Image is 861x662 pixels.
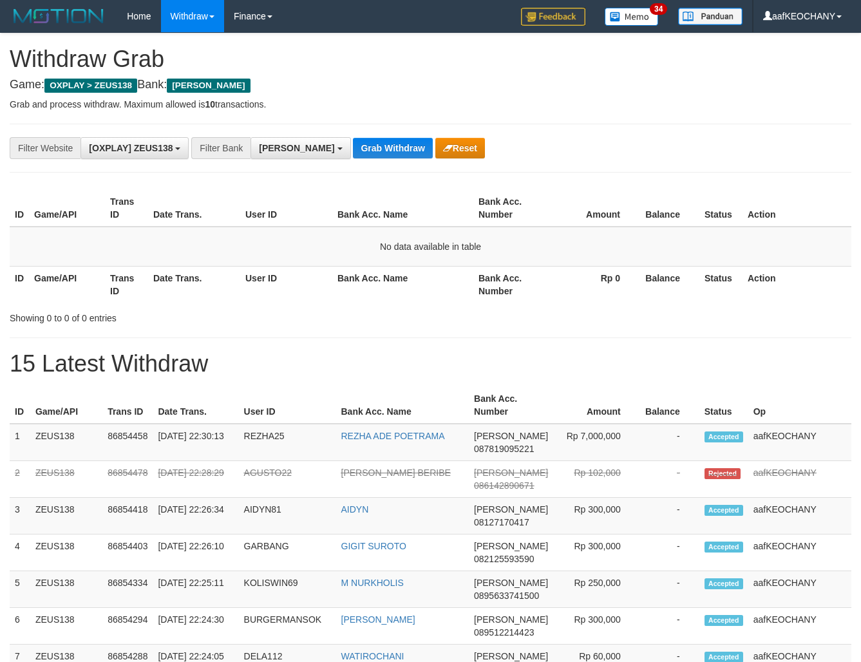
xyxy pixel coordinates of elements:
th: Balance [640,387,699,424]
td: AIDYN81 [239,498,336,534]
th: Date Trans. [148,190,240,227]
th: Amount [549,190,639,227]
td: ZEUS138 [30,461,102,498]
td: 2 [10,461,30,498]
span: [PERSON_NAME] [474,431,548,441]
td: ZEUS138 [30,534,102,571]
span: [PERSON_NAME] [474,504,548,515]
a: GIGIT SUROTO [341,541,406,551]
th: Date Trans. [148,266,240,303]
td: ZEUS138 [30,608,102,645]
span: [PERSON_NAME] [167,79,250,93]
td: 86854403 [102,534,153,571]
td: 86854418 [102,498,153,534]
td: REZHA25 [239,424,336,461]
td: 4 [10,534,30,571]
td: aafKEOCHANY [748,498,851,534]
td: AGUSTO22 [239,461,336,498]
td: Rp 300,000 [553,534,640,571]
th: Op [748,387,851,424]
td: KOLISWIN69 [239,571,336,608]
th: Trans ID [105,190,148,227]
button: [OXPLAY] ZEUS138 [80,137,189,159]
td: [DATE] 22:28:29 [153,461,238,498]
img: Button%20Memo.svg [605,8,659,26]
td: 86854334 [102,571,153,608]
th: Balance [639,190,699,227]
img: Feedback.jpg [521,8,585,26]
img: panduan.png [678,8,743,25]
p: Grab and process withdraw. Maximum allowed is transactions. [10,98,851,111]
td: Rp 300,000 [553,498,640,534]
td: 86854478 [102,461,153,498]
th: Amount [553,387,640,424]
span: [PERSON_NAME] [474,614,548,625]
th: Trans ID [102,387,153,424]
img: MOTION_logo.png [10,6,108,26]
a: REZHA ADE POETRAMA [341,431,445,441]
div: Showing 0 to 0 of 0 entries [10,307,349,325]
span: [PERSON_NAME] [474,651,548,661]
th: User ID [240,190,332,227]
td: aafKEOCHANY [748,534,851,571]
span: Accepted [705,431,743,442]
td: - [640,424,699,461]
a: WATIROCHANI [341,651,404,661]
td: Rp 102,000 [553,461,640,498]
th: Status [699,266,743,303]
th: Bank Acc. Number [469,387,553,424]
button: Grab Withdraw [353,138,432,158]
th: User ID [239,387,336,424]
td: BURGERMANSOK [239,608,336,645]
td: - [640,608,699,645]
span: Copy 086142890671 to clipboard [474,480,534,491]
td: Rp 300,000 [553,608,640,645]
td: 1 [10,424,30,461]
strong: 10 [205,99,215,109]
th: ID [10,387,30,424]
button: [PERSON_NAME] [251,137,350,159]
h4: Game: Bank: [10,79,851,91]
td: - [640,498,699,534]
th: Rp 0 [549,266,639,303]
span: [PERSON_NAME] [474,541,548,551]
span: [PERSON_NAME] [474,468,548,478]
th: Action [743,190,851,227]
th: Game/API [29,190,105,227]
td: aafKEOCHANY [748,571,851,608]
th: Game/API [30,387,102,424]
td: No data available in table [10,227,851,267]
td: [DATE] 22:30:13 [153,424,238,461]
a: [PERSON_NAME] [341,614,415,625]
td: 3 [10,498,30,534]
h1: Withdraw Grab [10,46,851,72]
span: Copy 087819095221 to clipboard [474,444,534,454]
td: 5 [10,571,30,608]
td: aafKEOCHANY [748,424,851,461]
span: Copy 082125593590 to clipboard [474,554,534,564]
span: Rejected [705,468,741,479]
td: ZEUS138 [30,424,102,461]
span: Accepted [705,615,743,626]
span: [PERSON_NAME] [474,578,548,588]
span: Copy 08127170417 to clipboard [474,517,529,527]
div: Filter Bank [191,137,251,159]
td: - [640,534,699,571]
div: Filter Website [10,137,80,159]
th: Date Trans. [153,387,238,424]
th: User ID [240,266,332,303]
td: GARBANG [239,534,336,571]
th: Bank Acc. Name [332,190,473,227]
td: aafKEOCHANY [748,461,851,498]
span: 34 [650,3,667,15]
span: [PERSON_NAME] [259,143,334,153]
td: Rp 250,000 [553,571,640,608]
th: Trans ID [105,266,148,303]
td: Rp 7,000,000 [553,424,640,461]
span: Accepted [705,542,743,553]
td: aafKEOCHANY [748,608,851,645]
th: ID [10,266,29,303]
td: 86854294 [102,608,153,645]
td: - [640,571,699,608]
td: ZEUS138 [30,571,102,608]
